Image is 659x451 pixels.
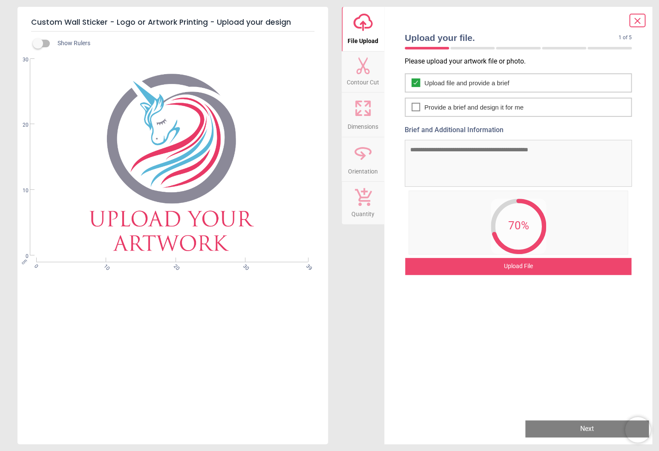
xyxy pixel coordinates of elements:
button: Contour Cut [342,52,384,93]
button: Next [525,420,649,437]
span: 30 [12,56,29,64]
iframe: Brevo live chat [625,417,650,442]
span: 20 [172,263,177,268]
span: Upload your file. [405,32,619,44]
span: 39 [304,263,310,268]
button: Dimensions [342,93,384,137]
span: cm [20,258,28,266]
p: Please upload your artwork file or photo. [405,57,639,66]
span: Dimensions [348,119,378,131]
label: Brief and Additional Information [405,125,632,135]
span: 30 [241,263,247,268]
span: Upload file and provide a brief [424,78,509,87]
div: Show Rulers [38,38,328,49]
h5: Custom Wall Sticker - Logo or Artwork Printing - Upload your design [31,14,314,32]
span: 10 [102,263,107,268]
span: Contour Cut [347,74,379,87]
span: 0 [12,253,29,260]
div: Upload File [405,258,631,275]
span: 20 [12,121,29,129]
span: 0 [32,263,38,268]
button: Quantity [342,182,384,224]
span: File Upload [348,33,378,46]
button: File Upload [342,7,384,51]
span: Orientation [348,163,378,176]
span: Provide a brief and design it for me [424,103,524,112]
span: 1 of 5 [619,34,632,41]
span: Quantity [351,206,374,219]
span: 10 [12,187,29,194]
button: Orientation [342,137,384,182]
text: 70% [508,219,529,232]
